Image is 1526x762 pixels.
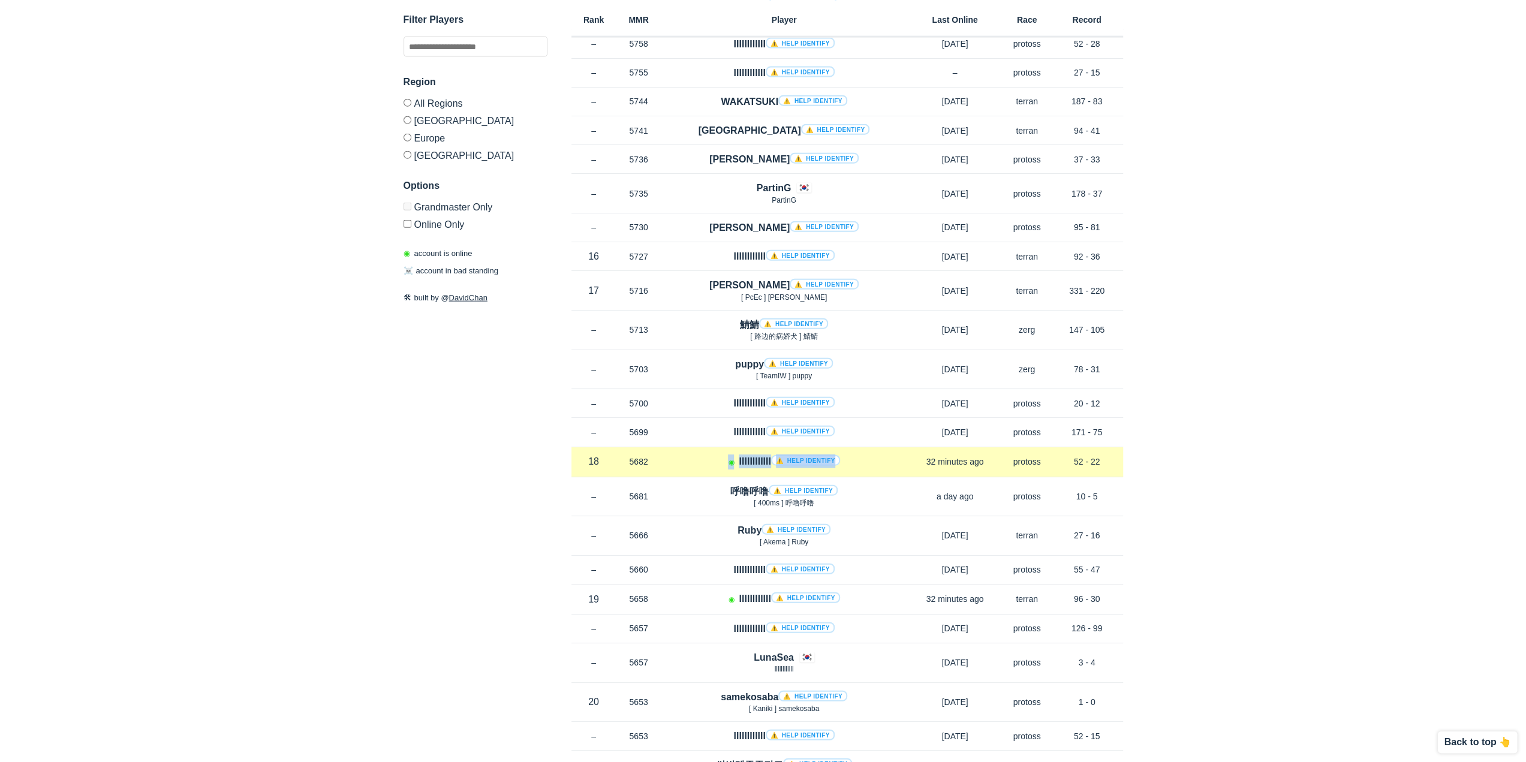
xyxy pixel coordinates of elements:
[728,458,734,466] span: Account is laddering
[571,490,616,502] p: –
[404,98,547,111] label: All Regions
[766,426,835,436] a: ⚠️ Help identify
[1003,15,1051,23] h6: Race
[404,291,547,303] p: built by @
[721,690,847,704] h4: samekosaba
[571,397,616,409] p: –
[571,188,616,200] p: –
[907,529,1003,541] p: [DATE]
[775,665,794,673] span: llllllllllll
[1003,363,1051,375] p: zerg
[757,181,791,195] h4: PartinG
[616,324,661,336] p: 5713
[404,293,411,302] span: 🛠
[1003,324,1051,336] p: zerg
[739,454,839,468] h4: IIIIIIIIIIII
[404,74,547,89] h3: Region
[404,202,547,215] label: Only Show accounts currently in Grandmaster
[1051,696,1123,708] p: 1 - 0
[404,128,547,146] label: Europe
[1051,251,1123,263] p: 92 - 36
[1051,622,1123,634] p: 126 - 99
[1051,730,1123,742] p: 52 - 15
[616,456,661,468] p: 5682
[1003,529,1051,541] p: terran
[616,67,661,79] p: 5755
[907,153,1003,165] p: [DATE]
[616,95,661,107] p: 5744
[1051,564,1123,576] p: 55 - 47
[571,564,616,576] p: –
[571,426,616,438] p: –
[754,650,794,664] h4: LunaSea
[404,150,411,158] input: [GEOGRAPHIC_DATA]
[1051,656,1123,668] p: 3 - 4
[778,691,847,701] a: ⚠️ Help identify
[733,622,834,635] h4: llllllllllll
[404,12,547,26] h3: Filter Players
[571,622,616,634] p: –
[1051,153,1123,165] p: 37 - 33
[766,38,835,49] a: ⚠️ Help identify
[709,221,859,234] h4: [PERSON_NAME]
[571,592,616,606] p: 19
[756,372,812,380] span: [ TeamIW ] puppy
[571,529,616,541] p: –
[616,15,661,23] h6: MMR
[1051,397,1123,409] p: 20 - 12
[571,249,616,263] p: 16
[1003,490,1051,502] p: protoss
[760,538,808,546] span: [ Akema ] Ruby
[1003,285,1051,297] p: terran
[699,124,870,137] h4: [GEOGRAPHIC_DATA]
[907,656,1003,668] p: [DATE]
[907,285,1003,297] p: [DATE]
[571,38,616,50] p: –
[907,251,1003,263] p: [DATE]
[1003,696,1051,708] p: protoss
[404,265,498,277] p: account in bad standing
[733,37,834,51] h4: IIIIIIIIIIII
[766,397,835,408] a: ⚠️ Help identify
[771,455,840,466] a: ⚠️ Help identify
[1051,529,1123,541] p: 27 - 16
[1003,456,1051,468] p: protoss
[571,153,616,165] p: –
[907,95,1003,107] p: [DATE]
[1051,125,1123,137] p: 94 - 41
[1003,622,1051,634] p: protoss
[1003,95,1051,107] p: terran
[907,593,1003,605] p: 32 minutes ago
[571,324,616,336] p: –
[616,188,661,200] p: 5735
[1003,251,1051,263] p: terran
[1051,363,1123,375] p: 78 - 31
[571,95,616,107] p: –
[772,196,796,204] span: PartinG
[1051,426,1123,438] p: 171 - 75
[571,730,616,742] p: –
[1051,221,1123,233] p: 95 - 81
[616,38,661,50] p: 5758
[404,247,472,259] p: account is online
[1051,188,1123,200] p: 178 - 37
[404,178,547,192] h3: Options
[571,15,616,23] h6: Rank
[907,363,1003,375] p: [DATE]
[616,490,661,502] p: 5681
[571,284,616,297] p: 17
[1051,15,1123,23] h6: Record
[616,564,661,576] p: 5660
[616,529,661,541] p: 5666
[1051,456,1123,468] p: 52 - 22
[750,332,818,341] span: [ 路边的病娇犬 ] 鯖鯖
[404,116,411,124] input: [GEOGRAPHIC_DATA]
[616,730,661,742] p: 5653
[762,524,830,535] a: ⚠️ Help identify
[616,251,661,263] p: 5727
[735,357,833,371] h4: puppy
[790,279,859,290] a: ⚠️ Help identify
[907,426,1003,438] p: [DATE]
[1003,564,1051,576] p: protoss
[749,704,819,713] span: [ Kaniki ] samekosaba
